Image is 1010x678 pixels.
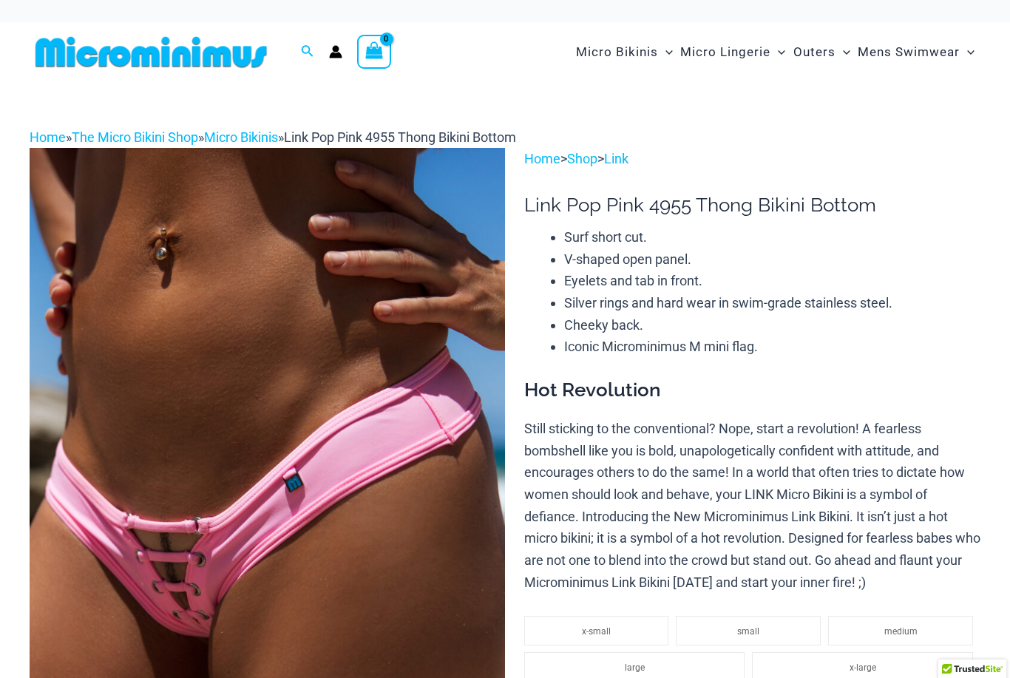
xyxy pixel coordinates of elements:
span: Menu Toggle [658,33,673,71]
li: Silver rings and hard wear in swim-grade stainless steel. [564,292,980,314]
a: Home [524,151,560,166]
img: MM SHOP LOGO FLAT [30,35,273,69]
span: Menu Toggle [836,33,850,71]
a: Search icon link [301,43,314,61]
a: The Micro Bikini Shop [72,129,198,145]
li: Eyelets and tab in front. [564,270,980,292]
span: medium [884,626,918,637]
a: Micro Bikinis [204,129,278,145]
span: x-small [582,626,611,637]
li: Iconic Microminimus M mini flag. [564,336,980,358]
li: Surf short cut. [564,226,980,248]
a: Account icon link [329,45,342,58]
span: » » » [30,129,516,145]
span: Menu Toggle [960,33,975,71]
span: x-large [850,662,876,673]
span: small [737,626,759,637]
a: OutersMenu ToggleMenu Toggle [790,30,854,75]
span: Micro Bikinis [576,33,658,71]
span: Menu Toggle [770,33,785,71]
span: Outers [793,33,836,71]
li: medium [828,616,973,645]
h1: Link Pop Pink 4955 Thong Bikini Bottom [524,194,980,217]
span: Mens Swimwear [858,33,960,71]
a: Home [30,129,66,145]
a: Mens SwimwearMenu ToggleMenu Toggle [854,30,978,75]
nav: Site Navigation [570,27,980,77]
a: View Shopping Cart, empty [357,35,391,69]
span: Micro Lingerie [680,33,770,71]
li: x-small [524,616,669,645]
span: Link Pop Pink 4955 Thong Bikini Bottom [284,129,516,145]
li: V-shaped open panel. [564,248,980,271]
h3: Hot Revolution [524,378,980,403]
p: Still sticking to the conventional? Nope, start a revolution! A fearless bombshell like you is bo... [524,418,980,594]
a: Shop [567,151,597,166]
span: large [625,662,645,673]
a: Micro LingerieMenu ToggleMenu Toggle [677,30,789,75]
p: > > [524,148,980,170]
li: small [676,616,821,645]
li: Cheeky back. [564,314,980,336]
a: Link [604,151,628,166]
a: Micro BikinisMenu ToggleMenu Toggle [572,30,677,75]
